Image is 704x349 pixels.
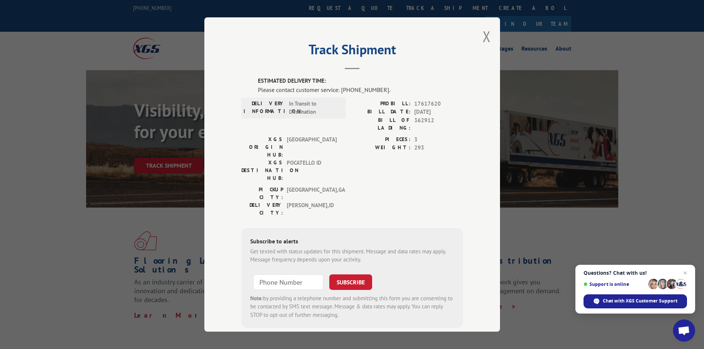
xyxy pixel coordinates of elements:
div: by providing a telephone number and submitting this form you are consenting to be contacted by SM... [250,294,454,319]
div: Subscribe to alerts [250,237,454,247]
label: ESTIMATED DELIVERY TIME: [258,77,463,85]
label: BILL OF LADING: [352,116,411,132]
span: [GEOGRAPHIC_DATA] , GA [287,186,337,201]
h2: Track Shipment [241,44,463,58]
label: PROBILL: [352,100,411,108]
input: Phone Number [253,274,323,290]
div: Chat with XGS Customer Support [584,294,687,308]
strong: Note: [250,295,263,302]
label: PICKUP CITY: [241,186,283,201]
span: Questions? Chat with us! [584,270,687,276]
label: XGS DESTINATION HUB: [241,159,283,182]
button: SUBSCRIBE [329,274,372,290]
span: 3 [414,136,463,144]
span: Support is online [584,281,646,287]
span: 17617620 [414,100,463,108]
label: XGS ORIGIN HUB: [241,136,283,159]
span: Close chat [681,268,690,277]
span: Chat with XGS Customer Support [603,298,677,304]
label: PIECES: [352,136,411,144]
div: Please contact customer service: [PHONE_NUMBER]. [258,85,463,94]
label: WEIGHT: [352,144,411,152]
span: In Transit to Destination [289,100,339,116]
span: 293 [414,144,463,152]
div: Get texted with status updates for this shipment. Message and data rates may apply. Message frequ... [250,247,454,264]
span: [PERSON_NAME] , ID [287,201,337,217]
div: Open chat [673,319,695,342]
span: POCATELLO ID [287,159,337,182]
span: 362912 [414,116,463,132]
label: DELIVERY INFORMATION: [244,100,285,116]
label: BILL DATE: [352,108,411,116]
label: DELIVERY CITY: [241,201,283,217]
button: Close modal [483,27,491,46]
span: [DATE] [414,108,463,116]
span: [GEOGRAPHIC_DATA] [287,136,337,159]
